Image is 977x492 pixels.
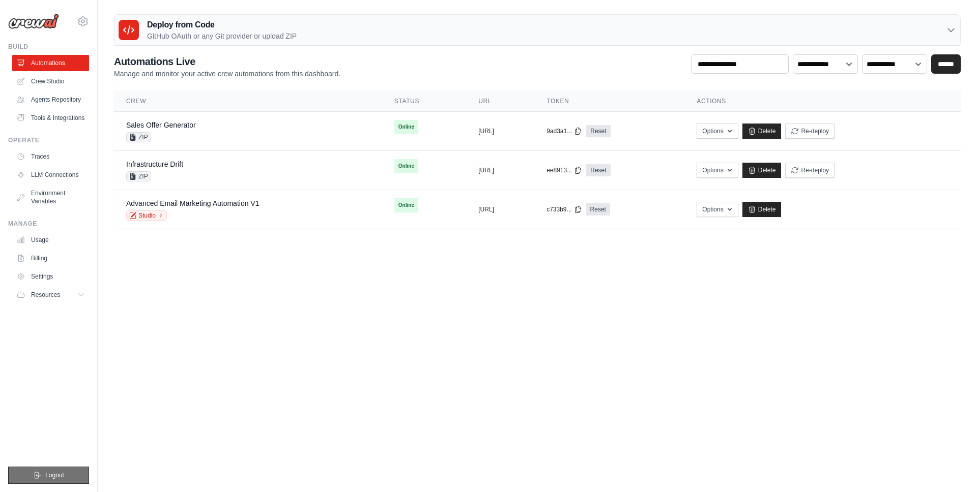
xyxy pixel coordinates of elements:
th: URL [466,91,534,112]
a: Reset [586,203,610,216]
th: Status [382,91,466,112]
button: Resources [12,287,89,303]
a: Environment Variables [12,185,89,209]
span: Online [394,198,418,212]
button: Re-deploy [785,124,835,139]
button: Logout [8,467,89,484]
a: LLM Connections [12,167,89,183]
div: Manage [8,220,89,228]
a: Traces [12,148,89,165]
div: Build [8,43,89,51]
button: Options [697,124,738,139]
span: Logout [45,471,64,479]
span: ZIP [126,171,151,181]
a: Reset [586,125,610,137]
th: Crew [114,91,382,112]
div: Operate [8,136,89,144]
a: Delete [742,202,782,217]
a: Crew Studio [12,73,89,89]
button: Options [697,163,738,178]
th: Actions [684,91,961,112]
h3: Deploy from Code [147,19,297,31]
span: Online [394,120,418,134]
a: Automations [12,55,89,71]
a: Tools & Integrations [12,110,89,126]
a: Delete [742,124,782,139]
button: 9ad3a1... [547,127,582,135]
h2: Automations Live [114,54,340,69]
a: Agents Repository [12,91,89,108]
a: Reset [586,164,610,176]
th: Token [534,91,684,112]
span: ZIP [126,132,151,142]
a: Billing [12,250,89,266]
a: Usage [12,232,89,248]
img: Logo [8,14,59,29]
button: c733b9... [547,205,582,213]
p: Manage and monitor your active crew automations from this dashboard. [114,69,340,79]
a: Advanced Email Marketing Automation V1 [126,199,259,207]
button: ee8913... [547,166,582,174]
span: Online [394,159,418,173]
span: Resources [31,291,60,299]
a: Delete [742,163,782,178]
a: Studio [126,210,167,221]
a: Settings [12,268,89,285]
button: Re-deploy [785,163,835,178]
a: Sales Offer Generator [126,121,196,129]
a: Infrastructure Drift [126,160,183,168]
button: Options [697,202,738,217]
p: GitHub OAuth or any Git provider or upload ZIP [147,31,297,41]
